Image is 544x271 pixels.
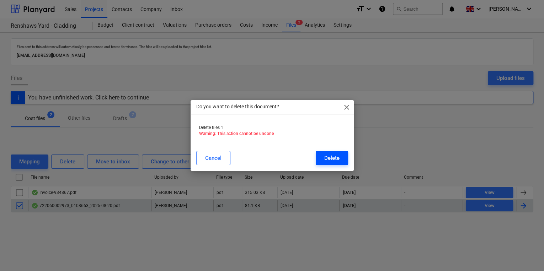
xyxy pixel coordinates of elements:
iframe: Chat Widget [508,237,544,271]
span: close [342,103,351,112]
button: Delete [316,151,348,165]
div: Cancel [205,153,222,163]
div: Delete [324,153,340,163]
p: Delete files 1 [199,125,345,131]
p: Do you want to delete this document? [196,103,279,110]
button: Cancel [196,151,230,165]
p: Warning: This action cannot be undone [199,131,345,137]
